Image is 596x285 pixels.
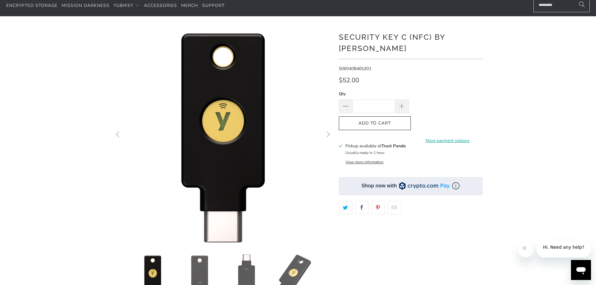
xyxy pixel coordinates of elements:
small: Usually ready in 1 hour [345,150,385,155]
span: 5060408465301 [339,66,371,72]
span: Merch [181,3,198,8]
span: Add to Cart [345,121,404,126]
a: Email this to a friend [388,201,401,214]
span: Support [202,3,225,8]
a: Security Key C (NFC) by Yubico - Trust Panda [114,26,333,245]
a: Share this on Pinterest [371,201,385,214]
iframe: Button to launch messaging window [571,260,591,280]
span: Encrypted Storage [6,3,58,8]
div: Shop now with [362,182,397,189]
button: Previous [113,26,123,245]
iframe: Reviews Widget [339,225,483,249]
label: Qty [339,90,409,97]
button: Add to Cart [339,116,411,130]
b: Trust Panda [381,143,406,149]
span: YubiKey [114,3,133,8]
span: Accessories [144,3,177,8]
iframe: Message from company [536,240,591,257]
a: More payment options [413,137,483,144]
button: Next [323,26,333,245]
span: $52.00 [339,76,359,84]
a: Share this on Twitter [339,201,352,214]
h1: Security Key C (NFC) by [PERSON_NAME] [339,30,483,54]
a: Share this on Facebook [355,201,369,214]
span: Mission Darkness [62,3,110,8]
iframe: Close message [518,242,534,257]
h3: Pickup available at [345,143,406,149]
button: View store information [345,160,384,165]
